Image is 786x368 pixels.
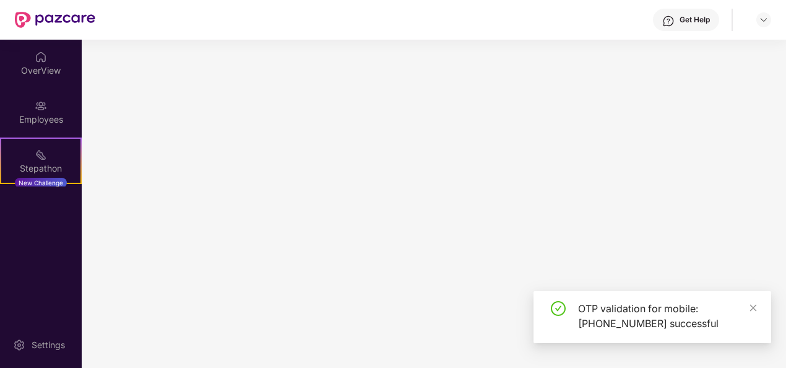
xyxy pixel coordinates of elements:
[13,339,25,351] img: svg+xml;base64,PHN2ZyBpZD0iU2V0dGluZy0yMHgyMCIgeG1sbnM9Imh0dHA6Ly93d3cudzMub3JnLzIwMDAvc3ZnIiB3aW...
[15,178,67,188] div: New Challenge
[28,339,69,351] div: Settings
[578,301,756,331] div: OTP validation for mobile: [PHONE_NUMBER] successful
[35,149,47,161] img: svg+xml;base64,PHN2ZyB4bWxucz0iaHR0cDovL3d3dy53My5vcmcvMjAwMC9zdmciIHdpZHRoPSIyMSIgaGVpZ2h0PSIyMC...
[35,100,47,112] img: svg+xml;base64,PHN2ZyBpZD0iRW1wbG95ZWVzIiB4bWxucz0iaHR0cDovL3d3dy53My5vcmcvMjAwMC9zdmciIHdpZHRoPS...
[35,51,47,63] img: svg+xml;base64,PHN2ZyBpZD0iSG9tZSIgeG1sbnM9Imh0dHA6Ly93d3cudzMub3JnLzIwMDAvc3ZnIiB3aWR0aD0iMjAiIG...
[680,15,710,25] div: Get Help
[759,15,769,25] img: svg+xml;base64,PHN2ZyBpZD0iRHJvcGRvd24tMzJ4MzIiIHhtbG5zPSJodHRwOi8vd3d3LnczLm9yZy8yMDAwL3N2ZyIgd2...
[749,304,758,312] span: close
[662,15,675,27] img: svg+xml;base64,PHN2ZyBpZD0iSGVscC0zMngzMiIgeG1sbnM9Imh0dHA6Ly93d3cudzMub3JnLzIwMDAvc3ZnIiB3aWR0aD...
[1,162,80,175] div: Stepathon
[15,12,95,28] img: New Pazcare Logo
[551,301,566,316] span: check-circle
